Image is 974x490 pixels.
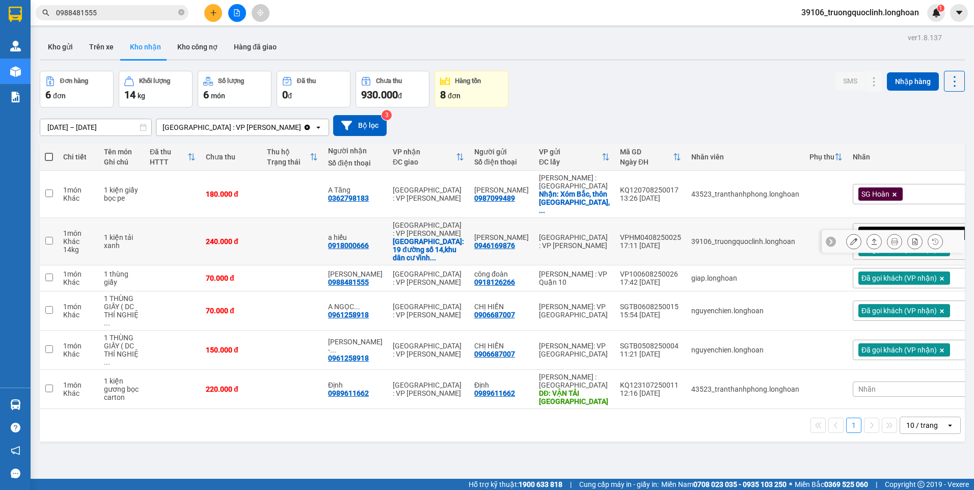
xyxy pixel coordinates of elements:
[519,480,562,488] strong: 1900 633 818
[11,423,20,432] span: question-circle
[328,338,383,354] div: ANH NGỌC - CÔNG TY CHÂU GIANG
[328,233,383,241] div: a hiếu
[60,77,88,85] div: Đơn hàng
[795,479,868,490] span: Miền Bắc
[620,241,681,250] div: 17:11 [DATE]
[178,8,184,18] span: close-circle
[104,270,140,286] div: 1 thùng giấy
[620,311,681,319] div: 15:54 [DATE]
[474,311,515,319] div: 0906687007
[262,144,323,171] th: Toggle SortBy
[10,66,21,77] img: warehouse-icon
[691,190,799,198] div: 43523_tranthanhphong.longhoan
[435,71,508,107] button: Hàng tồn8đơn
[579,479,659,490] span: Cung cấp máy in - giấy in:
[474,278,515,286] div: 0918126266
[297,77,316,85] div: Đã thu
[887,72,939,91] button: Nhập hàng
[206,307,257,315] div: 70.000 đ
[861,189,889,199] span: SG Hoàn
[206,190,257,198] div: 180.000 đ
[455,77,481,85] div: Hàng tồn
[361,89,398,101] span: 930.000
[474,350,515,358] div: 0906687007
[539,158,602,166] div: ĐC lấy
[45,89,51,101] span: 6
[393,158,456,166] div: ĐC giao
[867,234,882,249] div: Giao hàng
[570,479,572,490] span: |
[328,194,369,202] div: 0362798183
[620,186,681,194] div: KQ120708250017
[376,77,402,85] div: Chưa thu
[228,4,246,22] button: file-add
[691,237,799,246] div: 39106_truongquoclinh.longhoan
[10,41,21,51] img: warehouse-icon
[858,385,876,393] span: Nhãn
[534,144,615,171] th: Toggle SortBy
[393,342,464,358] div: [GEOGRAPHIC_DATA] : VP [PERSON_NAME]
[620,303,681,311] div: SGTB0608250015
[104,319,110,327] span: ...
[861,345,937,355] span: Đã gọi khách (VP nhận)
[809,153,834,161] div: Phụ thu
[104,294,140,327] div: 1 THÙNG GIẤY ( DC THÍ NGHIỆM )
[861,274,937,283] span: Đã gọi khách (VP nhận)
[63,270,94,278] div: 1 món
[104,377,140,401] div: 1 kiện gương bọc carton
[206,237,257,246] div: 240.000 đ
[539,190,610,214] div: Nhận: Xóm Bắc, thôn SƠn Thuận, Xuân Sơn, Châu Đức, BRVT
[539,389,610,405] div: DĐ: VẬN TẢI SÀI GÒN
[328,354,369,362] div: 0961258918
[393,237,464,262] div: Giao: 19 đường số 14,khu dân cư vĩnh lộc,p bình hưng hoà b,bình tân,hcm
[615,144,686,171] th: Toggle SortBy
[206,385,257,393] div: 220.000 đ
[10,399,21,410] img: warehouse-icon
[206,153,257,161] div: Chưa thu
[906,420,938,430] div: 10 / trang
[303,123,311,131] svg: Clear value
[539,303,610,319] div: [PERSON_NAME]: VP [GEOGRAPHIC_DATA]
[474,381,529,389] div: Định
[946,421,954,429] svg: open
[282,89,288,101] span: 0
[11,446,20,455] span: notification
[178,9,184,15] span: close-circle
[328,147,383,155] div: Người nhận
[267,148,310,156] div: Thu hộ
[393,148,456,156] div: VP nhận
[469,479,562,490] span: Hỗ trợ kỹ thuật:
[40,35,81,59] button: Kho gửi
[448,92,461,100] span: đơn
[474,194,515,202] div: 0987099489
[539,373,610,389] div: [PERSON_NAME] : [GEOGRAPHIC_DATA]
[104,233,140,250] div: 1 kiện tải xanh
[539,174,610,190] div: [PERSON_NAME] : [GEOGRAPHIC_DATA]
[63,350,94,358] div: Khác
[104,358,110,366] span: ...
[9,7,22,22] img: logo-vxr
[333,115,387,136] button: Bộ lọc
[63,278,94,286] div: Khác
[824,480,868,488] strong: 0369 525 060
[139,77,170,85] div: Khối lượng
[382,110,392,120] sup: 3
[330,346,336,354] span: ...
[620,194,681,202] div: 13:26 [DATE]
[288,92,292,100] span: đ
[793,6,927,19] span: 39106_truongquoclinh.longhoan
[354,303,360,311] span: ...
[328,303,383,311] div: A NGỌC -CÔNG TY CHÂU GIANG
[328,159,383,167] div: Số điện thoại
[302,122,303,132] input: Selected Hà Nội : VP Hoàng Mai.
[53,92,66,100] span: đơn
[122,35,169,59] button: Kho nhận
[937,5,944,12] sup: 1
[252,4,269,22] button: aim
[620,381,681,389] div: KQ123107250011
[328,389,369,397] div: 0989611662
[277,71,350,107] button: Đã thu0đ
[104,158,140,166] div: Ghi chú
[328,270,383,278] div: thúy hằng
[328,381,383,389] div: Định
